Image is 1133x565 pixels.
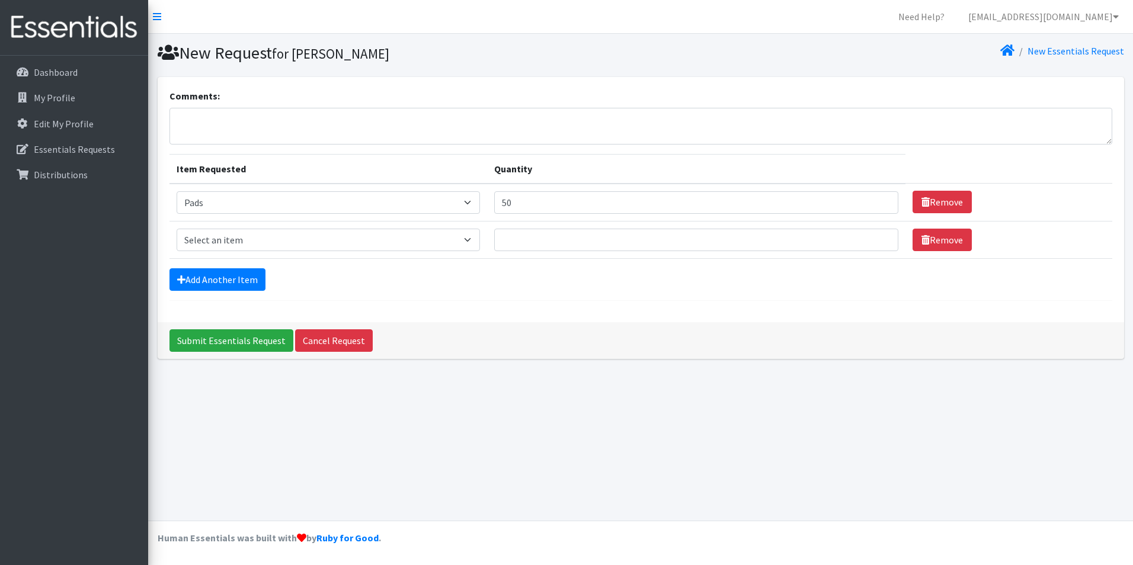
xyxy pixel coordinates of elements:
[34,66,78,78] p: Dashboard
[913,229,972,251] a: Remove
[158,532,381,544] strong: Human Essentials was built with by .
[5,112,143,136] a: Edit My Profile
[913,191,972,213] a: Remove
[295,329,373,352] a: Cancel Request
[5,163,143,187] a: Distributions
[272,45,389,62] small: for [PERSON_NAME]
[34,118,94,130] p: Edit My Profile
[316,532,379,544] a: Ruby for Good
[169,154,488,184] th: Item Requested
[5,8,143,47] img: HumanEssentials
[487,154,905,184] th: Quantity
[169,268,265,291] a: Add Another Item
[34,143,115,155] p: Essentials Requests
[889,5,954,28] a: Need Help?
[5,86,143,110] a: My Profile
[158,43,636,63] h1: New Request
[34,169,88,181] p: Distributions
[5,60,143,84] a: Dashboard
[169,89,220,103] label: Comments:
[169,329,293,352] input: Submit Essentials Request
[5,137,143,161] a: Essentials Requests
[34,92,75,104] p: My Profile
[1028,45,1124,57] a: New Essentials Request
[959,5,1128,28] a: [EMAIL_ADDRESS][DOMAIN_NAME]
